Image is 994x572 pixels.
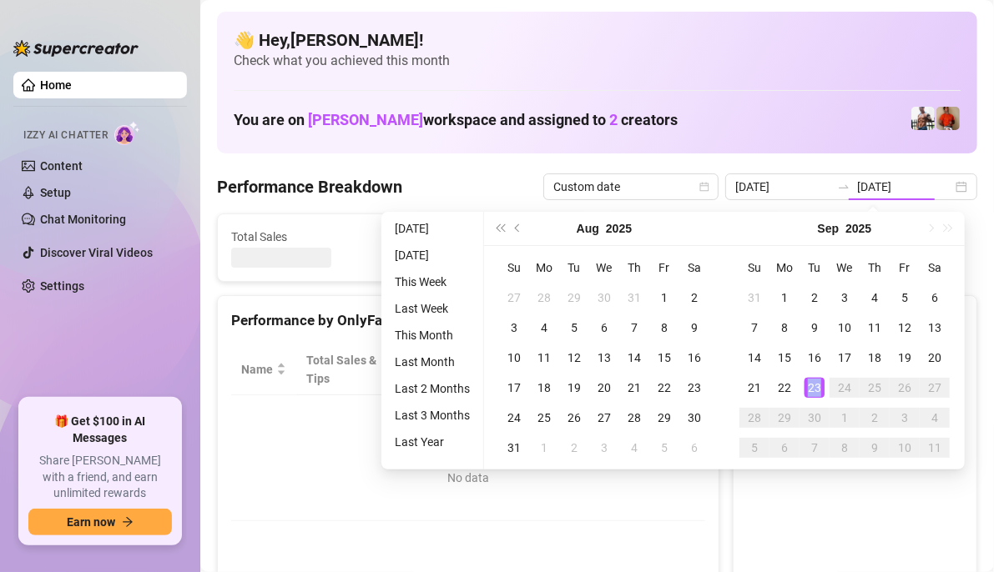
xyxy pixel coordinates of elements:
[296,344,401,395] th: Total Sales & Tips
[837,180,850,193] span: to
[40,78,72,92] a: Home
[604,351,682,388] span: Chat Conversion
[553,174,709,199] span: Custom date
[28,414,172,446] span: 🎁 Get $100 in AI Messages
[231,228,383,246] span: Total Sales
[40,213,126,226] a: Chat Monitoring
[306,351,377,388] span: Total Sales & Tips
[234,28,961,52] h4: 👋 Hey, [PERSON_NAME] !
[40,186,71,199] a: Setup
[40,246,153,259] a: Discover Viral Videos
[28,509,172,535] button: Earn nowarrow-right
[28,453,172,502] span: Share [PERSON_NAME] with a friend, and earn unlimited rewards
[231,344,296,395] th: Name
[735,178,830,196] input: Start date
[699,182,709,192] span: calendar
[40,279,84,293] a: Settings
[837,180,850,193] span: swap-right
[594,344,705,395] th: Chat Conversion
[122,516,134,528] span: arrow-right
[509,344,594,395] th: Sales / Hour
[114,121,140,145] img: AI Chatter
[747,309,963,332] div: Sales by OnlyFans Creator
[248,469,689,487] div: No data
[425,228,577,246] span: Active Chats
[231,309,705,332] div: Performance by OnlyFans Creator
[308,111,423,128] span: [PERSON_NAME]
[234,52,961,70] span: Check what you achieved this month
[857,178,952,196] input: End date
[519,351,571,388] span: Sales / Hour
[234,111,678,129] h1: You are on workspace and assigned to creators
[609,111,618,128] span: 2
[40,159,83,173] a: Content
[13,40,139,57] img: logo-BBDzfeDw.svg
[618,228,770,246] span: Messages Sent
[936,107,960,130] img: Justin
[217,175,402,198] h4: Performance Breakdown
[411,351,486,388] div: Est. Hours Worked
[67,515,115,529] span: Earn now
[911,107,935,130] img: JUSTIN
[23,128,108,143] span: Izzy AI Chatter
[241,360,273,379] span: Name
